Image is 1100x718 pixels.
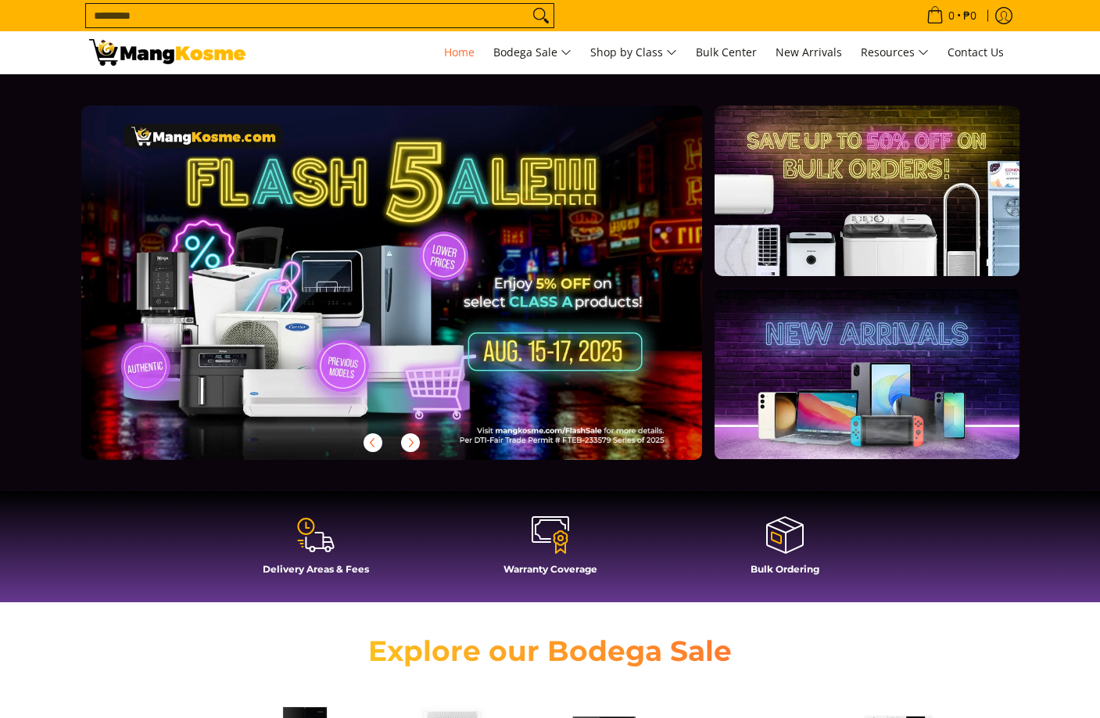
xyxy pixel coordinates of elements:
a: Resources [853,31,937,74]
a: Warranty Coverage [441,515,660,587]
span: Contact Us [948,45,1004,59]
span: Bulk Center [696,45,757,59]
a: Shop by Class [582,31,685,74]
span: Shop by Class [590,43,677,63]
button: Search [529,4,554,27]
a: More [81,106,753,485]
span: ₱0 [961,10,979,21]
h2: Explore our Bodega Sale [324,634,777,669]
button: Previous [356,425,390,460]
a: Home [436,31,482,74]
button: Next [393,425,428,460]
span: 0 [946,10,957,21]
a: Delivery Areas & Fees [206,515,425,587]
h4: Warranty Coverage [441,563,660,575]
a: Bulk Ordering [675,515,894,587]
span: Home [444,45,475,59]
span: • [922,7,981,24]
span: Resources [861,43,929,63]
span: Bodega Sale [493,43,571,63]
a: Bulk Center [688,31,765,74]
a: New Arrivals [768,31,850,74]
nav: Main Menu [261,31,1012,74]
img: Mang Kosme: Your Home Appliances Warehouse Sale Partner! [89,39,245,66]
a: Bodega Sale [486,31,579,74]
span: New Arrivals [776,45,842,59]
h4: Delivery Areas & Fees [206,563,425,575]
h4: Bulk Ordering [675,563,894,575]
a: Contact Us [940,31,1012,74]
